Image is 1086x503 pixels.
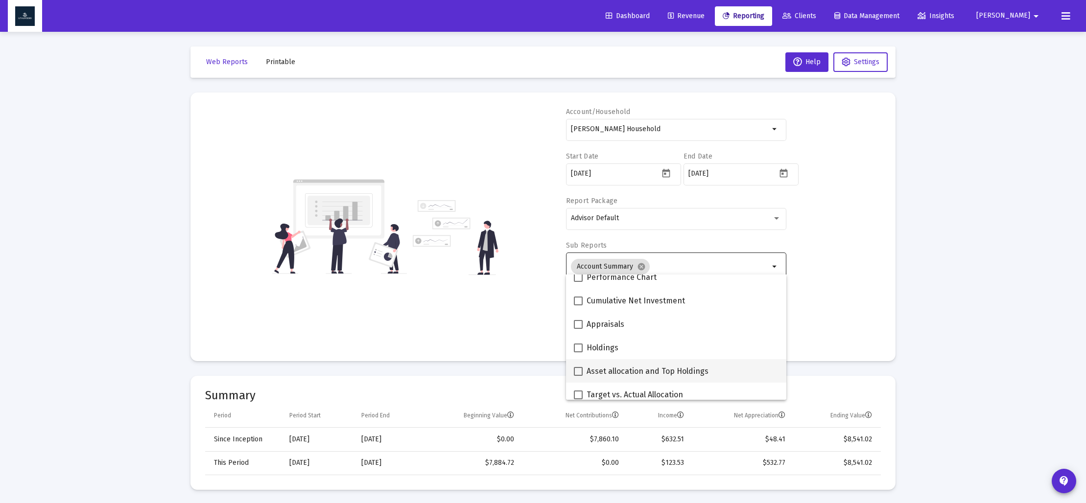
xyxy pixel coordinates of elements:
[571,259,650,274] mat-chip: Account Summary
[258,52,303,72] button: Printable
[660,6,712,26] a: Revenue
[684,152,712,160] label: End Date
[272,178,407,275] img: reporting
[198,52,256,72] button: Web Reports
[785,52,828,72] button: Help
[1058,475,1070,487] mat-icon: contact_support
[423,404,520,428] td: Column Beginning Value
[734,412,785,419] div: Net Appreciation
[521,404,626,428] td: Column Net Contributions
[793,58,821,66] span: Help
[606,12,650,20] span: Dashboard
[413,200,498,275] img: reporting-alt
[691,404,792,428] td: Column Net Appreciation
[691,451,792,475] td: $532.77
[830,412,872,419] div: Ending Value
[626,404,691,428] td: Column Income
[777,166,791,180] button: Open calendar
[566,197,618,205] label: Report Package
[566,412,619,419] div: Net Contributions
[423,451,520,475] td: $7,884.72
[354,404,423,428] td: Column Period End
[587,366,708,377] span: Asset allocation and Top Holdings
[571,170,659,178] input: Select a date
[715,6,772,26] a: Reporting
[637,262,646,271] mat-icon: cancel
[521,451,626,475] td: $0.00
[659,166,673,180] button: Open calendar
[361,412,390,419] div: Period End
[775,6,824,26] a: Clients
[626,451,691,475] td: $123.53
[205,404,283,428] td: Column Period
[289,458,348,468] div: [DATE]
[571,125,769,133] input: Search or select an account or household
[571,257,769,276] mat-chip-list: Selection
[423,428,520,451] td: $0.00
[691,428,792,451] td: $48.41
[361,434,416,444] div: [DATE]
[587,319,624,330] span: Appraisals
[289,434,348,444] div: [DATE]
[723,12,764,20] span: Reporting
[769,261,781,273] mat-icon: arrow_drop_down
[598,6,658,26] a: Dashboard
[214,412,231,419] div: Period
[571,214,619,222] span: Advisor Default
[266,58,295,66] span: Printable
[626,428,691,451] td: $632.51
[587,342,618,354] span: Holdings
[521,428,626,451] td: $7,860.10
[587,295,685,307] span: Cumulative Net Investment
[205,404,881,475] div: Data grid
[658,412,684,419] div: Income
[792,404,881,428] td: Column Ending Value
[833,52,888,72] button: Settings
[1030,6,1042,26] mat-icon: arrow_drop_down
[464,412,514,419] div: Beginning Value
[792,428,881,451] td: $8,541.02
[965,6,1054,25] button: [PERSON_NAME]
[289,412,321,419] div: Period Start
[792,451,881,475] td: $8,541.02
[361,458,416,468] div: [DATE]
[205,428,283,451] td: Since Inception
[566,241,607,250] label: Sub Reports
[910,6,962,26] a: Insights
[587,389,683,401] span: Target vs. Actual Allocation
[976,12,1030,20] span: [PERSON_NAME]
[587,272,657,283] span: Performance Chart
[782,12,816,20] span: Clients
[283,404,354,428] td: Column Period Start
[15,6,35,26] img: Dashboard
[206,58,248,66] span: Web Reports
[566,152,599,160] label: Start Date
[205,390,881,400] mat-card-title: Summary
[205,451,283,475] td: This Period
[854,58,879,66] span: Settings
[688,170,777,178] input: Select a date
[918,12,954,20] span: Insights
[769,123,781,135] mat-icon: arrow_drop_down
[834,12,899,20] span: Data Management
[826,6,907,26] a: Data Management
[668,12,705,20] span: Revenue
[566,108,631,116] label: Account/Household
